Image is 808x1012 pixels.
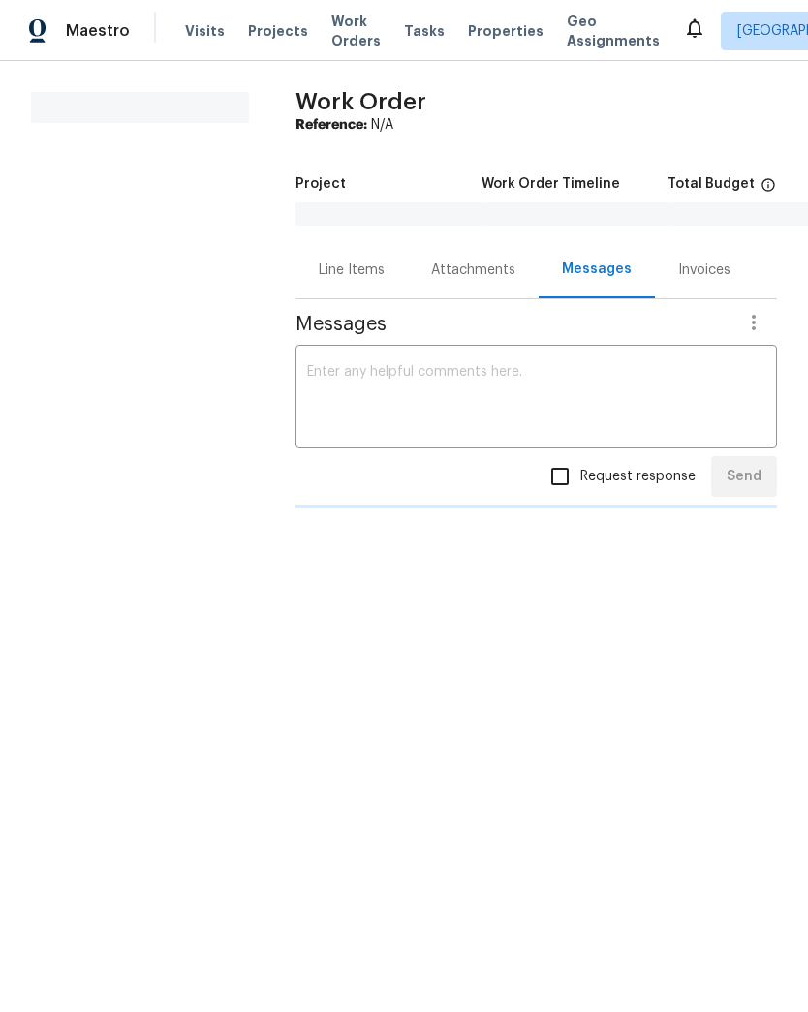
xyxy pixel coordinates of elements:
[668,177,755,191] h5: Total Budget
[185,21,225,41] span: Visits
[404,24,445,38] span: Tasks
[295,118,367,132] b: Reference:
[761,177,776,202] span: The total cost of line items that have been proposed by Opendoor. This sum includes line items th...
[295,90,426,113] span: Work Order
[295,315,730,334] span: Messages
[567,12,660,50] span: Geo Assignments
[66,21,130,41] span: Maestro
[248,21,308,41] span: Projects
[431,261,515,280] div: Attachments
[468,21,544,41] span: Properties
[482,177,620,191] h5: Work Order Timeline
[295,115,777,135] div: N/A
[319,261,385,280] div: Line Items
[580,467,696,487] span: Request response
[678,261,730,280] div: Invoices
[295,177,346,191] h5: Project
[331,12,381,50] span: Work Orders
[562,260,632,279] div: Messages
